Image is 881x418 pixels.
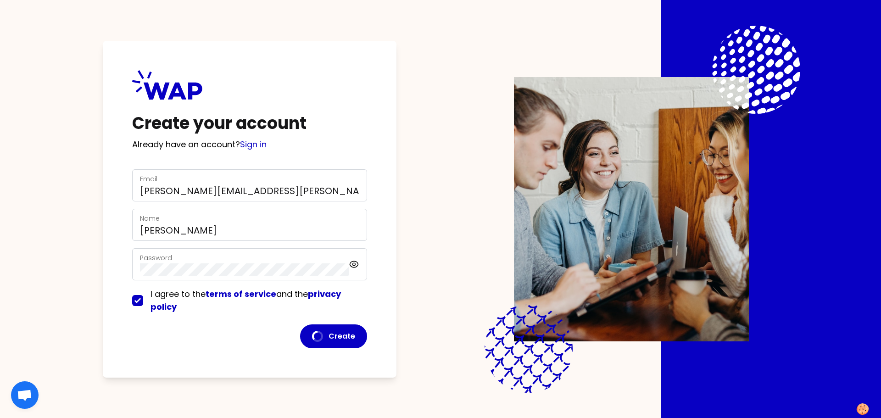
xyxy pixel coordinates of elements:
button: Create [300,324,367,348]
img: Description [514,77,749,341]
a: privacy policy [151,288,341,312]
label: Password [140,253,172,262]
a: Sign in [240,139,267,150]
span: I agree to the and the [151,288,341,312]
h1: Create your account [132,114,367,133]
div: Open chat [11,381,39,409]
p: Already have an account? [132,138,367,151]
a: terms of service [206,288,276,300]
label: Name [140,214,160,223]
label: Email [140,174,157,184]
